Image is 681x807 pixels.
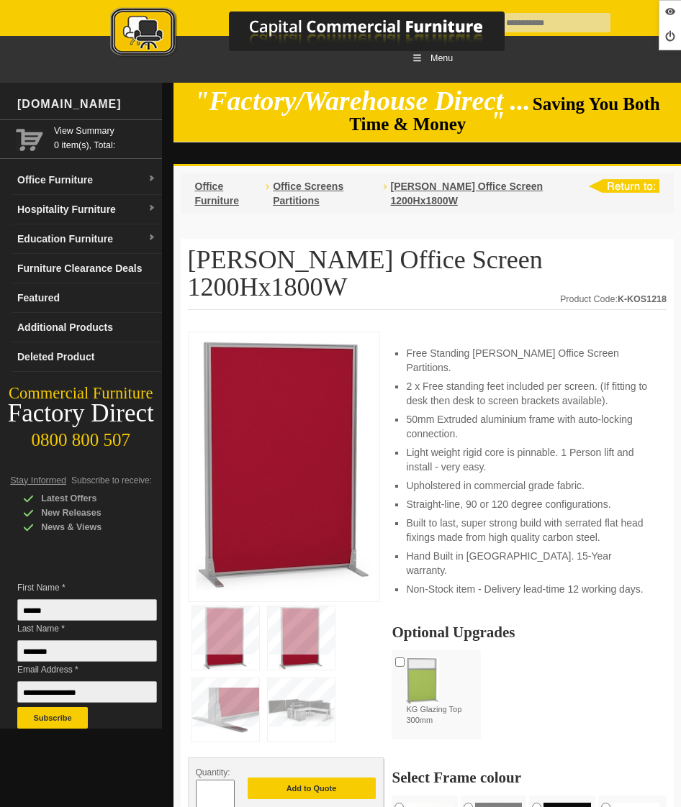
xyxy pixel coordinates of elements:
[406,346,652,375] li: Free Standing [PERSON_NAME] Office Screen Partitions.
[12,165,162,195] a: Office Furnituredropdown
[23,506,160,520] div: New Releases
[12,313,162,342] a: Additional Products
[148,175,156,183] img: dropdown
[588,179,659,193] img: return to
[406,657,476,726] label: KG Glazing Top 300mm
[560,292,667,306] div: Product Code:
[12,342,162,372] a: Deleted Product
[490,106,505,136] em: "
[248,778,376,799] button: Add to Quote
[12,83,162,126] div: [DOMAIN_NAME]
[406,582,652,596] li: Non-Stock item - Delivery lead-time 12 working days.
[618,294,667,304] strong: K-KOS1218
[406,549,652,578] li: Hand Built in [GEOGRAPHIC_DATA]. 15-Year warranty.
[71,7,574,64] a: Capital Commercial Furniture Logo
[188,246,667,310] h1: [PERSON_NAME] Office Screen 1200Hx1800W
[10,475,66,485] span: Stay Informed
[148,204,156,213] img: dropdown
[406,445,652,474] li: Light weight rigid core is pinnable. 1 Person lift and install - very easy.
[406,657,438,704] img: KG Glazing Top 300mm
[17,707,88,729] button: Subscribe
[392,770,667,785] h2: Select Frame colour
[17,640,157,662] input: Last Name *
[273,181,343,206] a: Office Screens Partitions
[406,412,652,441] li: 50mm Extruded aluminium frame with auto-locking connection.
[17,599,157,621] input: First Name *
[12,254,162,283] a: Furniture Clearance Deals
[54,124,156,150] span: 0 item(s), Total:
[23,520,160,534] div: News & Views
[17,681,157,703] input: Email Address *
[406,497,652,511] li: Straight-line, 90 or 120 degree configurations.
[196,339,373,590] img: Kubit Office Screen 1200Hx1800W
[266,179,269,208] li: ›
[406,478,652,493] li: Upholstered in commercial grade fabric.
[17,580,138,595] span: First Name *
[17,621,138,636] span: Last Name *
[195,181,239,206] a: Office Furniture
[71,7,574,60] img: Capital Commercial Furniture Logo
[194,86,531,116] em: "Factory/Warehouse Direct ...
[196,767,230,778] span: Quantity:
[406,516,652,544] li: Built to last, super strong build with serrated flat head fixings made from high quality carbon s...
[17,662,138,677] span: Email Address *
[148,234,156,242] img: dropdown
[392,625,667,639] h2: Optional Upgrades
[71,475,152,485] span: Subscribe to receive:
[406,379,652,408] li: 2 x Free standing feet included per screen. (If fitting to desk then desk to screen brackets avai...
[54,124,156,138] a: View Summary
[383,179,387,208] li: ›
[23,491,160,506] div: Latest Offers
[12,224,162,254] a: Education Furnituredropdown
[12,195,162,224] a: Hospitality Furnituredropdown
[12,283,162,313] a: Featured
[390,181,543,206] a: [PERSON_NAME] Office Screen 1200Hx1800W
[349,94,660,134] span: Saving You Both Time & Money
